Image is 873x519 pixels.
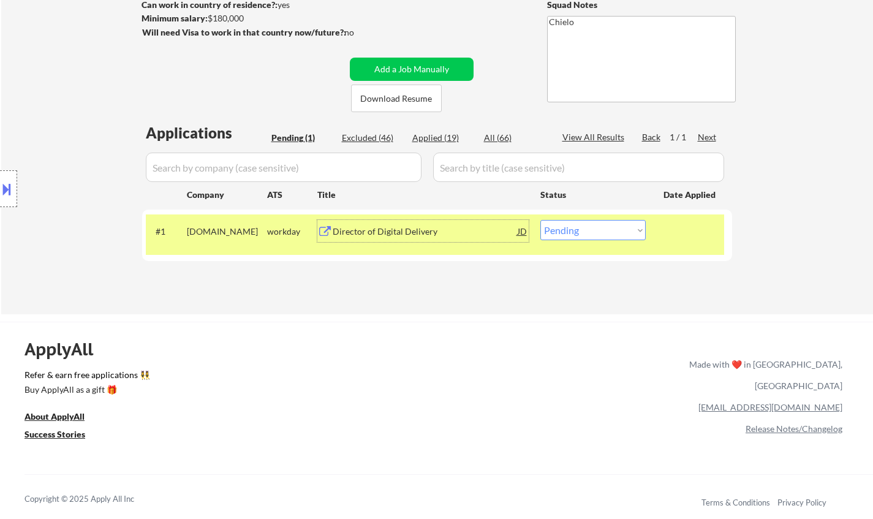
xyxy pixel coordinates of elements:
[142,12,346,25] div: $180,000
[344,26,379,39] div: no
[562,131,628,143] div: View All Results
[351,85,442,112] button: Download Resume
[25,428,102,444] a: Success Stories
[746,423,842,434] a: Release Notes/Changelog
[187,225,267,238] div: [DOMAIN_NAME]
[317,189,529,201] div: Title
[25,371,433,384] a: Refer & earn free applications 👯‍♀️
[342,132,403,144] div: Excluded (46)
[271,132,333,144] div: Pending (1)
[25,411,85,422] u: About ApplyAll
[25,429,85,439] u: Success Stories
[516,220,529,242] div: JD
[142,13,208,23] strong: Minimum salary:
[25,385,147,394] div: Buy ApplyAll as a gift 🎁
[433,153,724,182] input: Search by title (case sensitive)
[698,402,842,412] a: [EMAIL_ADDRESS][DOMAIN_NAME]
[540,183,646,205] div: Status
[484,132,545,144] div: All (66)
[142,27,346,37] strong: Will need Visa to work in that country now/future?:
[25,339,107,360] div: ApplyAll
[267,225,317,238] div: workday
[333,225,518,238] div: Director of Digital Delivery
[777,498,826,507] a: Privacy Policy
[698,131,717,143] div: Next
[187,189,267,201] div: Company
[670,131,698,143] div: 1 / 1
[412,132,474,144] div: Applied (19)
[267,189,317,201] div: ATS
[350,58,474,81] button: Add a Job Manually
[642,131,662,143] div: Back
[25,384,147,399] a: Buy ApplyAll as a gift 🎁
[684,354,842,396] div: Made with ❤️ in [GEOGRAPHIC_DATA], [GEOGRAPHIC_DATA]
[146,153,421,182] input: Search by company (case sensitive)
[25,411,102,426] a: About ApplyAll
[701,498,770,507] a: Terms & Conditions
[25,493,165,506] div: Copyright © 2025 Apply All Inc
[663,189,717,201] div: Date Applied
